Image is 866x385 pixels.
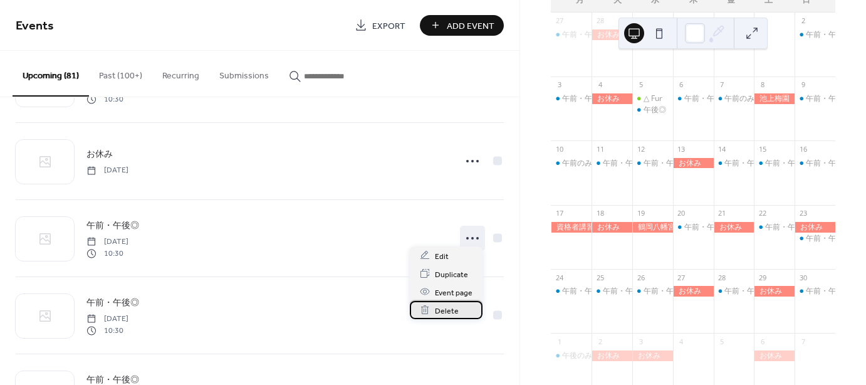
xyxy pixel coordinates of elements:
[644,286,689,297] div: 午前・午後◎
[795,222,835,233] div: お休み
[86,314,128,325] span: [DATE]
[636,144,645,154] div: 12
[806,29,851,40] div: 午前・午後◎
[677,16,686,26] div: 30
[684,222,729,233] div: 午前・午後◎
[595,16,605,26] div: 28
[795,158,835,169] div: 午前・午後◎
[592,29,713,40] div: お休み
[806,233,851,244] div: 午前・午後◎
[806,93,851,104] div: 午前・午後◎
[86,219,139,233] span: 午前・午後◎
[562,286,607,297] div: 午前・午後◎
[13,51,89,97] button: Upcoming (81)
[754,222,795,233] div: 午前・午後◎
[551,93,592,104] div: 午前・午後◎
[798,144,808,154] div: 16
[86,325,128,336] span: 10:30
[806,286,851,297] div: 午前・午後◎
[632,158,673,169] div: 午前・午後◎
[644,93,662,104] div: △ Fur
[717,209,727,218] div: 21
[636,337,645,346] div: 3
[644,105,666,115] div: 午後◎
[345,15,415,36] a: Export
[551,286,592,297] div: 午前・午後◎
[636,209,645,218] div: 19
[754,286,795,297] div: お休み
[86,248,128,259] span: 10:30
[714,286,754,297] div: 午前・午後◎
[595,337,605,346] div: 2
[551,351,592,361] div: 午後のみ◎
[555,144,564,154] div: 10
[717,337,727,346] div: 5
[555,16,564,26] div: 27
[754,158,795,169] div: 午前・午後◎
[758,273,767,282] div: 29
[717,16,727,26] div: 31
[795,233,835,244] div: 午前・午後◎
[714,93,754,104] div: 午前のみ◎
[592,351,632,361] div: お休み
[717,80,727,90] div: 7
[592,93,632,104] div: お休み
[724,93,762,104] div: 午前のみ◎
[86,93,128,105] span: 10:30
[717,273,727,282] div: 28
[798,337,808,346] div: 7
[595,273,605,282] div: 25
[86,236,128,248] span: [DATE]
[16,14,54,38] span: Events
[435,250,449,263] span: Edit
[595,144,605,154] div: 11
[551,222,592,233] div: 資格者講習会㊡
[86,147,113,161] a: お休み
[673,93,714,104] div: 午前・午後◎
[632,105,673,115] div: 午後◎
[592,222,632,233] div: お休み
[595,80,605,90] div: 4
[754,93,795,104] div: 池上梅園 茶会
[677,80,686,90] div: 6
[632,351,673,361] div: お休み
[758,337,767,346] div: 6
[806,158,851,169] div: 午前・午後◎
[551,29,592,40] div: 午前・午後◎
[420,15,504,36] button: Add Event
[724,286,769,297] div: 午前・午後◎
[758,80,767,90] div: 8
[86,218,139,233] a: 午前・午後◎
[632,286,673,297] div: 午前・午後◎
[595,209,605,218] div: 18
[447,19,494,33] span: Add Event
[632,222,673,233] div: 鶴岡八幡宮茶会
[89,51,152,95] button: Past (100+)
[86,295,139,310] a: 午前・午後◎
[724,158,769,169] div: 午前・午後◎
[714,158,754,169] div: 午前・午後◎
[636,80,645,90] div: 5
[673,286,714,297] div: お休み
[765,222,810,233] div: 午前・午後◎
[555,337,564,346] div: 1
[555,273,564,282] div: 24
[555,80,564,90] div: 3
[632,93,673,104] div: △ Fur
[677,337,686,346] div: 4
[562,351,600,361] div: 午後のみ◎
[562,158,600,169] div: 午前のみ◎
[209,51,279,95] button: Submissions
[555,209,564,218] div: 17
[435,286,472,299] span: Event page
[714,222,754,233] div: お休み
[86,148,113,161] span: お休み
[435,304,459,317] span: Delete
[795,286,835,297] div: 午前・午後◎
[152,51,209,95] button: Recurring
[758,209,767,218] div: 22
[798,209,808,218] div: 23
[798,80,808,90] div: 9
[86,165,128,176] span: [DATE]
